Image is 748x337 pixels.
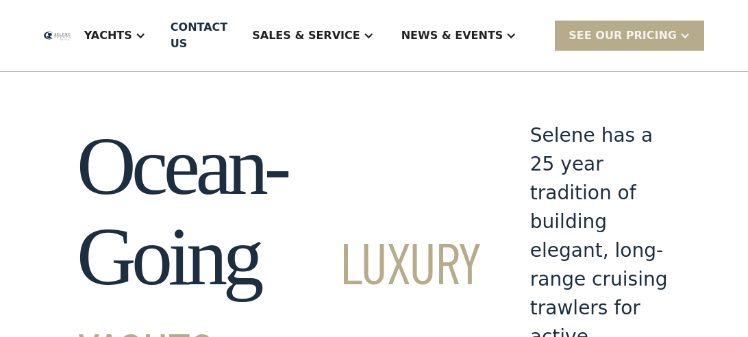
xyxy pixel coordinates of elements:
div: SEE Our Pricing [555,21,704,50]
div: Sales & Service [238,8,387,63]
div: News & EVENTS [388,8,531,63]
div: Contact US [171,19,227,52]
img: logo [44,32,71,40]
div: Yachts [84,27,132,44]
div: News & EVENTS [401,27,503,44]
div: SEE Our Pricing [569,27,677,44]
div: Yachts [71,8,160,63]
div: Sales & Service [252,27,360,44]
